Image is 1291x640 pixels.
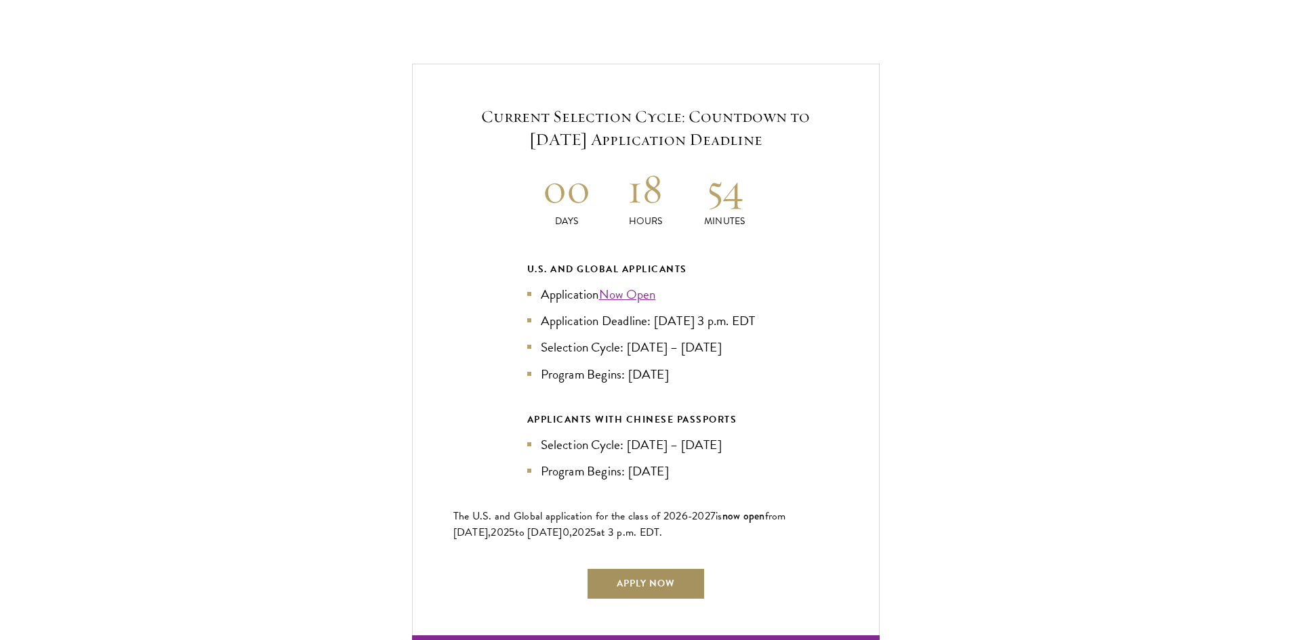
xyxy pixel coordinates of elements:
[527,261,764,278] div: U.S. and Global Applicants
[599,284,656,304] a: Now Open
[527,163,607,214] h2: 00
[685,214,764,228] p: Minutes
[453,105,838,151] h5: Current Selection Cycle: Countdown to [DATE] Application Deadline
[527,311,764,330] li: Application Deadline: [DATE] 3 p.m. EDT
[722,508,765,524] span: now open
[453,508,786,540] span: from [DATE],
[515,524,562,540] span: to [DATE]
[572,524,590,540] span: 202
[562,524,569,540] span: 0
[491,524,509,540] span: 202
[509,524,515,540] span: 5
[453,508,682,524] span: The U.S. and Global application for the class of 202
[586,568,705,600] a: Apply Now
[527,435,764,454] li: Selection Cycle: [DATE] – [DATE]
[606,214,685,228] p: Hours
[527,461,764,481] li: Program Begins: [DATE]
[527,337,764,357] li: Selection Cycle: [DATE] – [DATE]
[527,411,764,428] div: APPLICANTS WITH CHINESE PASSPORTS
[527,284,764,304] li: Application
[682,508,688,524] span: 6
[716,508,722,524] span: is
[596,524,663,540] span: at 3 p.m. EDT.
[527,364,764,384] li: Program Begins: [DATE]
[685,163,764,214] h2: 54
[710,508,716,524] span: 7
[569,524,572,540] span: ,
[688,508,710,524] span: -202
[527,214,607,228] p: Days
[606,163,685,214] h2: 18
[590,524,596,540] span: 5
